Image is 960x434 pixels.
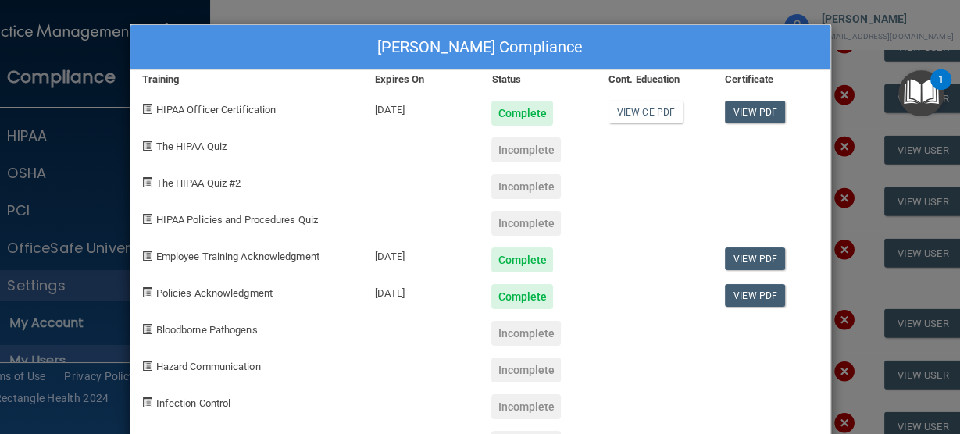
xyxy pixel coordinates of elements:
div: Incomplete [491,174,561,199]
a: View PDF [725,247,785,270]
span: HIPAA Policies and Procedures Quiz [156,214,318,226]
div: Incomplete [491,137,561,162]
a: View PDF [725,101,785,123]
span: The HIPAA Quiz [156,141,227,152]
div: [DATE] [363,272,480,309]
a: View PDF [725,284,785,307]
div: [DATE] [363,89,480,126]
div: Certificate [713,70,830,89]
span: Infection Control [156,397,231,409]
span: Policies Acknowledgment [156,287,273,299]
div: Training [130,70,364,89]
div: Incomplete [491,321,561,346]
div: 1 [938,80,944,100]
div: Incomplete [491,211,561,236]
div: Complete [491,247,553,272]
div: Status [480,70,596,89]
span: The HIPAA Quiz #2 [156,177,241,189]
span: Employee Training Acknowledgment [156,251,319,262]
button: Open Resource Center, 1 new notification [898,70,944,116]
div: Cont. Education [597,70,713,89]
div: Complete [491,101,553,126]
div: Incomplete [491,394,561,419]
a: View CE PDF [608,101,683,123]
div: Expires On [363,70,480,89]
span: Bloodborne Pathogens [156,324,258,336]
div: [PERSON_NAME] Compliance [130,25,830,70]
span: HIPAA Officer Certification [156,104,277,116]
div: Complete [491,284,553,309]
div: [DATE] [363,236,480,272]
span: Hazard Communication [156,361,261,372]
div: Incomplete [491,358,561,382]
